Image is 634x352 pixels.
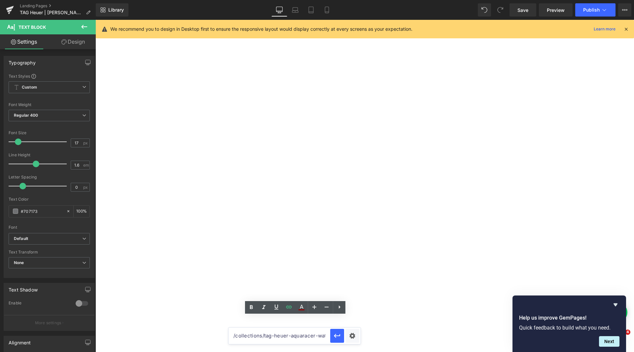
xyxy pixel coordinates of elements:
i: Default [14,236,28,242]
div: Typography [9,56,36,65]
button: Hide survey [612,301,619,309]
a: Laptop [287,3,303,17]
b: None [14,260,24,265]
div: Text Transform [9,250,90,254]
div: Font Weight [9,102,90,107]
div: Text Shadow [9,283,38,293]
div: Line Height [9,153,90,157]
a: Tablet [303,3,319,17]
a: Design [49,34,97,49]
button: Publish [575,3,616,17]
div: Text Styles [9,73,90,79]
span: px [83,141,89,145]
span: 4 [625,330,630,335]
span: Preview [547,7,565,14]
div: Help us improve GemPages! [519,301,619,347]
span: Save [517,7,528,14]
a: Learn more [591,25,618,33]
div: Letter Spacing [9,175,90,179]
div: Enable [9,300,69,307]
span: Publish [583,7,600,13]
div: % [74,206,89,217]
button: More settings [4,315,94,331]
button: Undo [478,3,491,17]
a: Preview [539,3,573,17]
span: Text Block [18,24,46,30]
a: Desktop [271,3,287,17]
span: TAG Heuer | [PERSON_NAME] Jewelers [20,10,83,15]
b: Regular 400 [14,113,38,118]
a: New Library [96,3,128,17]
h2: Help us improve GemPages! [519,314,619,322]
span: px [83,185,89,189]
p: More settings [35,320,61,326]
input: Eg: https://gem-buider.com [229,328,330,344]
b: Custom [22,85,37,90]
a: Mobile [319,3,335,17]
div: Font Size [9,131,90,135]
span: em [83,163,89,167]
button: More [618,3,631,17]
div: Text Color [9,197,90,202]
div: Alignment [9,336,31,345]
button: Redo [494,3,507,17]
span: Library [108,7,124,13]
div: Font [9,225,90,230]
input: Color [21,208,63,215]
a: Landing Pages [20,3,96,9]
button: Next question [599,336,619,347]
p: Quick feedback to build what you need. [519,325,619,331]
p: We recommend you to design in Desktop first to ensure the responsive layout would display correct... [110,25,412,33]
